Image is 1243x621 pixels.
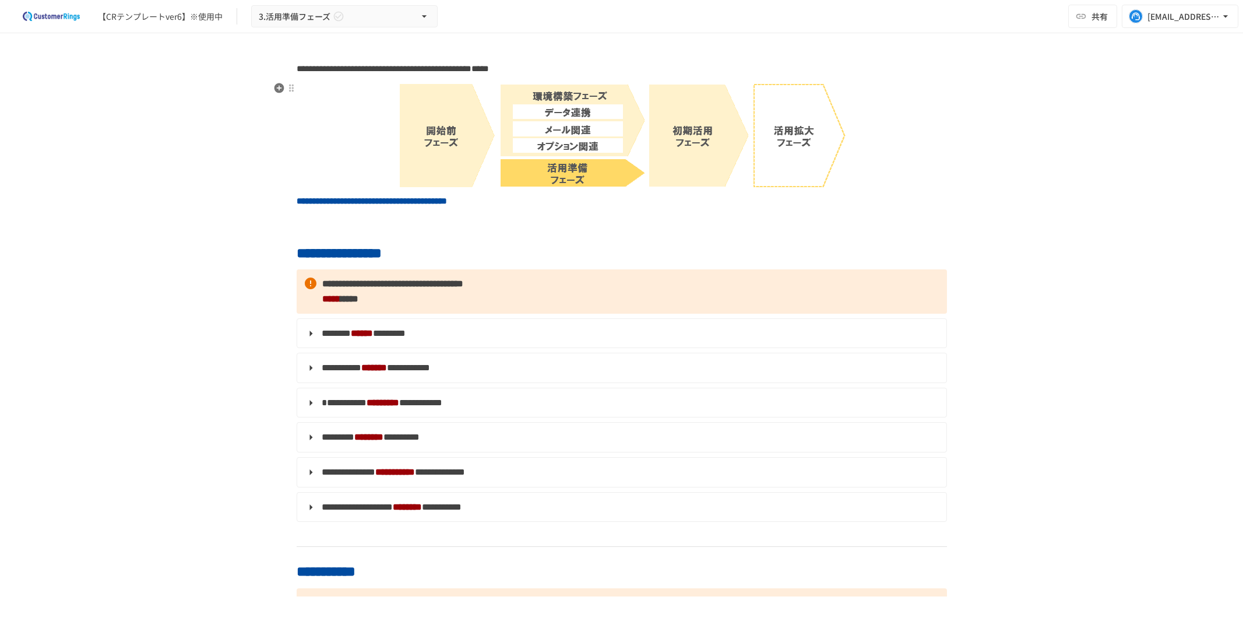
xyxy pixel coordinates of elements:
[397,82,847,188] img: BYC3Tr9xQ0goH5s07hXTeHyjFi9nKO6h9l73oObQviV
[14,7,89,26] img: 2eEvPB0nRDFhy0583kMjGN2Zv6C2P7ZKCFl8C3CzR0M
[251,5,438,28] button: 3.活用準備フェーズ
[259,9,330,24] span: 3.活用準備フェーズ
[1091,10,1108,23] span: 共有
[98,10,223,23] div: 【CRテンプレートver6】※使用中
[1068,5,1117,28] button: 共有
[1147,9,1220,24] div: [EMAIL_ADDRESS][DOMAIN_NAME]
[1122,5,1238,28] button: [EMAIL_ADDRESS][DOMAIN_NAME]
